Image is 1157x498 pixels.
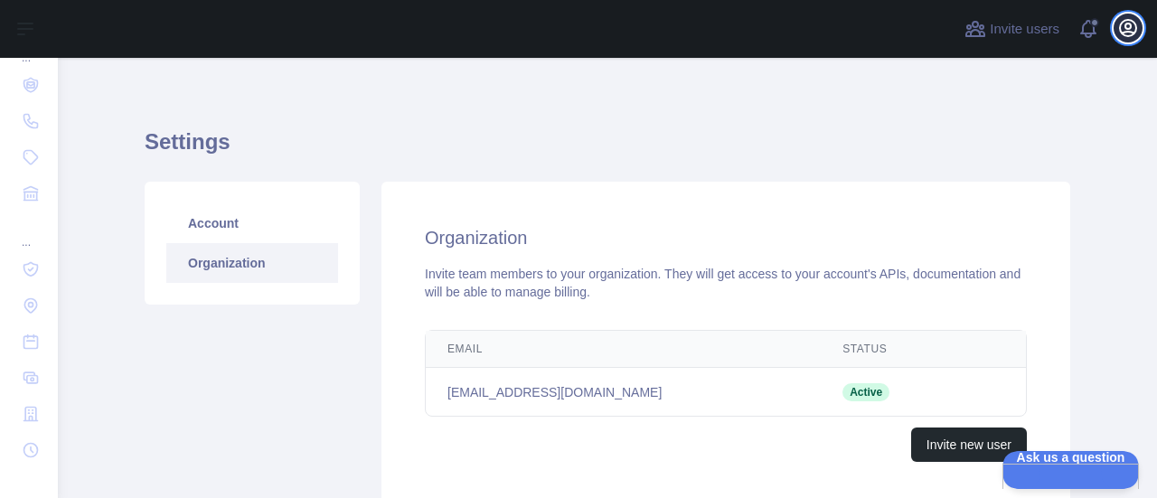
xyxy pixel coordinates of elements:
h1: Settings [145,127,1070,171]
h2: Organization [425,225,1027,250]
span: Invite users [990,19,1059,40]
a: Account [166,203,338,243]
a: Organization [166,243,338,283]
div: ... [14,213,43,249]
span: Active [842,383,889,401]
button: Invite users [961,14,1063,43]
th: Email [426,331,821,368]
iframe: Help Scout Beacon - Open [1002,451,1139,489]
button: Invite new user [911,428,1027,462]
div: Invite team members to your organization. They will get access to your account's APIs, documentat... [425,265,1027,301]
td: [EMAIL_ADDRESS][DOMAIN_NAME] [426,368,821,417]
th: Status [821,331,959,368]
